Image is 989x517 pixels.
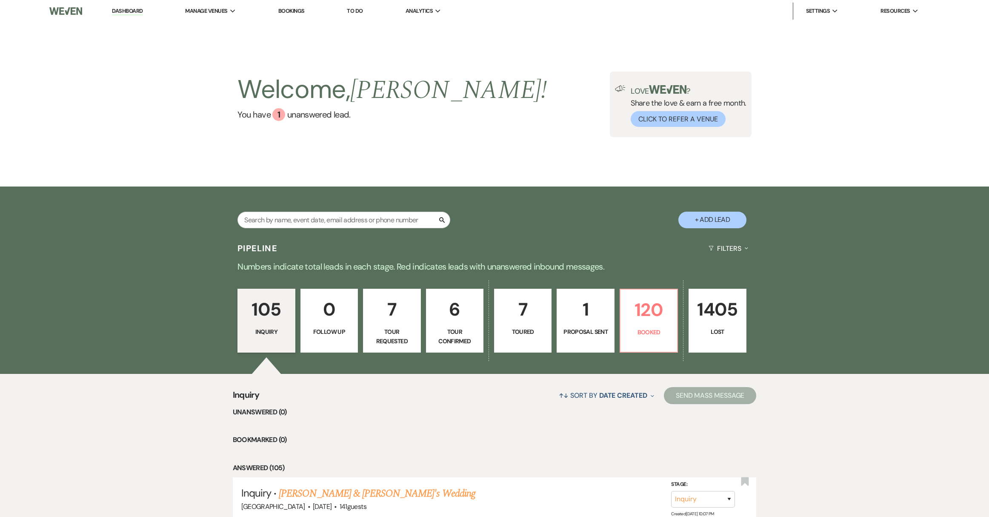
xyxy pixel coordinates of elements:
[620,289,678,353] a: 120Booked
[185,7,227,15] span: Manage Venues
[599,391,647,400] span: Date Created
[562,295,609,324] p: 1
[426,289,483,353] a: 6Tour Confirmed
[233,434,757,445] li: Bookmarked (0)
[557,289,614,353] a: 1Proposal Sent
[678,212,746,228] button: + Add Lead
[806,7,830,15] span: Settings
[49,2,82,20] img: Weven Logo
[272,108,285,121] div: 1
[559,391,569,400] span: ↑↓
[241,502,305,511] span: [GEOGRAPHIC_DATA]
[233,462,757,474] li: Answered (105)
[705,237,752,260] button: Filters
[237,108,547,121] a: You have 1 unanswered lead.
[694,327,740,336] p: Lost
[233,407,757,418] li: Unanswered (0)
[363,289,420,353] a: 7Tour Requested
[340,502,366,511] span: 141 guests
[243,295,289,324] p: 105
[243,327,289,336] p: Inquiry
[237,242,277,254] h3: Pipeline
[626,327,672,337] p: Booked
[369,295,415,324] p: 7
[237,212,450,228] input: Search by name, event date, email address or phone number
[237,72,547,108] h2: Welcome,
[432,327,478,346] p: Tour Confirmed
[555,384,657,407] button: Sort By Date Created
[562,327,609,336] p: Proposal Sent
[112,7,143,15] a: Dashboard
[626,296,672,324] p: 120
[664,387,757,404] button: Send Mass Message
[233,388,260,407] span: Inquiry
[306,327,352,336] p: Follow Up
[278,7,305,14] a: Bookings
[237,289,295,353] a: 105Inquiry
[500,327,546,336] p: Toured
[671,511,714,517] span: Created: [DATE] 10:07 PM
[626,85,746,127] div: Share the love & earn a free month.
[649,85,687,94] img: weven-logo-green.svg
[494,289,552,353] a: 7Toured
[689,289,746,353] a: 1405Lost
[880,7,910,15] span: Resources
[631,111,726,127] button: Click to Refer a Venue
[313,502,332,511] span: [DATE]
[241,486,271,500] span: Inquiry
[500,295,546,324] p: 7
[300,289,358,353] a: 0Follow Up
[350,71,547,110] span: [PERSON_NAME] !
[188,260,801,273] p: Numbers indicate total leads in each stage. Red indicates leads with unanswered inbound messages.
[631,85,746,95] p: Love ?
[694,295,740,324] p: 1405
[279,486,475,501] a: [PERSON_NAME] & [PERSON_NAME]'s Wedding
[615,85,626,92] img: loud-speaker-illustration.svg
[306,295,352,324] p: 0
[347,7,363,14] a: To Do
[671,480,735,489] label: Stage:
[369,327,415,346] p: Tour Requested
[432,295,478,324] p: 6
[406,7,433,15] span: Analytics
